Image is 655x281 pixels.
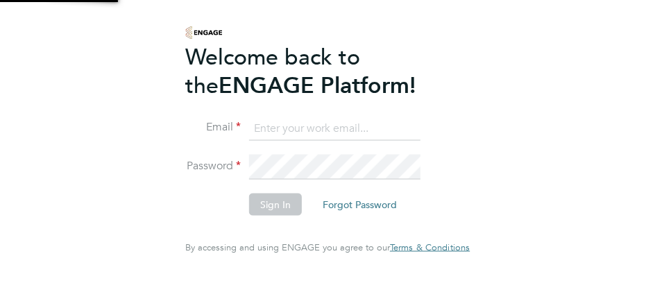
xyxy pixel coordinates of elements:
[249,116,420,141] input: Enter your work email...
[185,120,241,135] label: Email
[185,241,470,253] span: By accessing and using ENGAGE you agree to our
[390,242,470,253] a: Terms & Conditions
[249,194,302,216] button: Sign In
[185,159,241,173] label: Password
[185,42,456,99] h2: ENGAGE Platform!
[390,241,470,253] span: Terms & Conditions
[185,43,360,99] span: Welcome back to the
[312,194,408,216] button: Forgot Password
